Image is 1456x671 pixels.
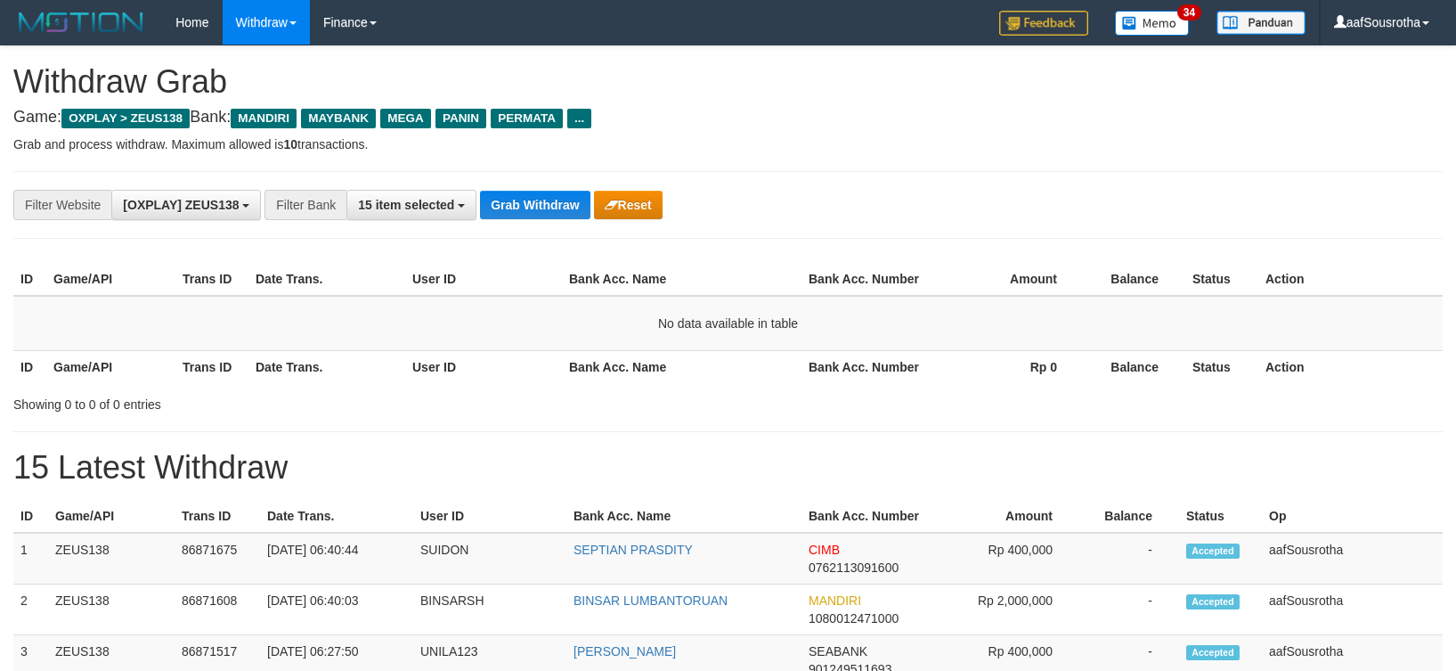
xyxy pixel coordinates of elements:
td: No data available in table [13,296,1443,351]
th: Trans ID [175,263,248,296]
th: Balance [1084,350,1185,383]
th: Status [1185,263,1258,296]
td: ZEUS138 [48,585,175,635]
th: Status [1179,500,1262,533]
h1: Withdraw Grab [13,64,1443,100]
span: Copy 0762113091600 to clipboard [809,561,899,575]
td: SUIDON [413,533,566,585]
td: aafSousrotha [1262,585,1443,635]
span: [OXPLAY] ZEUS138 [123,198,239,212]
span: Accepted [1186,594,1240,610]
th: Game/API [46,263,175,296]
th: Amount [929,500,1079,533]
th: Date Trans. [260,500,413,533]
span: 34 [1177,4,1201,20]
span: MANDIRI [231,109,297,128]
span: PERMATA [491,109,563,128]
a: [PERSON_NAME] [573,644,676,659]
p: Grab and process withdraw. Maximum allowed is transactions. [13,135,1443,153]
th: Date Trans. [248,263,405,296]
th: Bank Acc. Name [562,263,801,296]
th: User ID [413,500,566,533]
th: Amount [931,263,1084,296]
span: OXPLAY > ZEUS138 [61,109,190,128]
a: SEPTIAN PRASDITY [573,543,693,557]
button: 15 item selected [346,190,476,220]
a: BINSAR LUMBANTORUAN [573,593,728,608]
span: SEABANK [809,644,867,659]
span: MEGA [380,109,431,128]
span: CIMB [809,543,840,557]
td: BINSARSH [413,585,566,635]
img: Button%20Memo.svg [1115,11,1190,36]
td: 86871675 [175,533,260,585]
td: Rp 2,000,000 [929,585,1079,635]
td: - [1079,585,1179,635]
th: Op [1262,500,1443,533]
td: Rp 400,000 [929,533,1079,585]
th: Game/API [46,350,175,383]
th: Trans ID [175,500,260,533]
h4: Game: Bank: [13,109,1443,127]
span: Accepted [1186,544,1240,559]
th: Status [1185,350,1258,383]
span: Accepted [1186,645,1240,660]
button: Reset [594,191,663,219]
th: ID [13,350,46,383]
td: 2 [13,585,48,635]
th: Rp 0 [931,350,1084,383]
button: Grab Withdraw [480,191,590,219]
div: Filter Bank [264,190,346,220]
span: PANIN [435,109,486,128]
div: Showing 0 to 0 of 0 entries [13,389,593,413]
th: ID [13,263,46,296]
th: User ID [405,263,562,296]
th: User ID [405,350,562,383]
div: Filter Website [13,190,111,220]
th: ID [13,500,48,533]
td: [DATE] 06:40:03 [260,585,413,635]
th: Action [1258,263,1443,296]
img: panduan.png [1216,11,1306,35]
th: Bank Acc. Number [801,350,931,383]
span: Copy 1080012471000 to clipboard [809,611,899,626]
button: [OXPLAY] ZEUS138 [111,190,261,220]
img: MOTION_logo.png [13,9,149,36]
td: 1 [13,533,48,585]
span: MAYBANK [301,109,376,128]
th: Bank Acc. Number [801,500,929,533]
span: ... [567,109,591,128]
th: Balance [1079,500,1179,533]
td: aafSousrotha [1262,533,1443,585]
th: Bank Acc. Number [801,263,931,296]
td: ZEUS138 [48,533,175,585]
td: [DATE] 06:40:44 [260,533,413,585]
strong: 10 [283,137,297,151]
span: 15 item selected [358,198,454,212]
th: Trans ID [175,350,248,383]
td: - [1079,533,1179,585]
th: Bank Acc. Name [562,350,801,383]
th: Game/API [48,500,175,533]
td: 86871608 [175,585,260,635]
th: Date Trans. [248,350,405,383]
th: Action [1258,350,1443,383]
span: MANDIRI [809,593,861,608]
img: Feedback.jpg [999,11,1088,36]
th: Balance [1084,263,1185,296]
h1: 15 Latest Withdraw [13,450,1443,486]
th: Bank Acc. Name [566,500,801,533]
